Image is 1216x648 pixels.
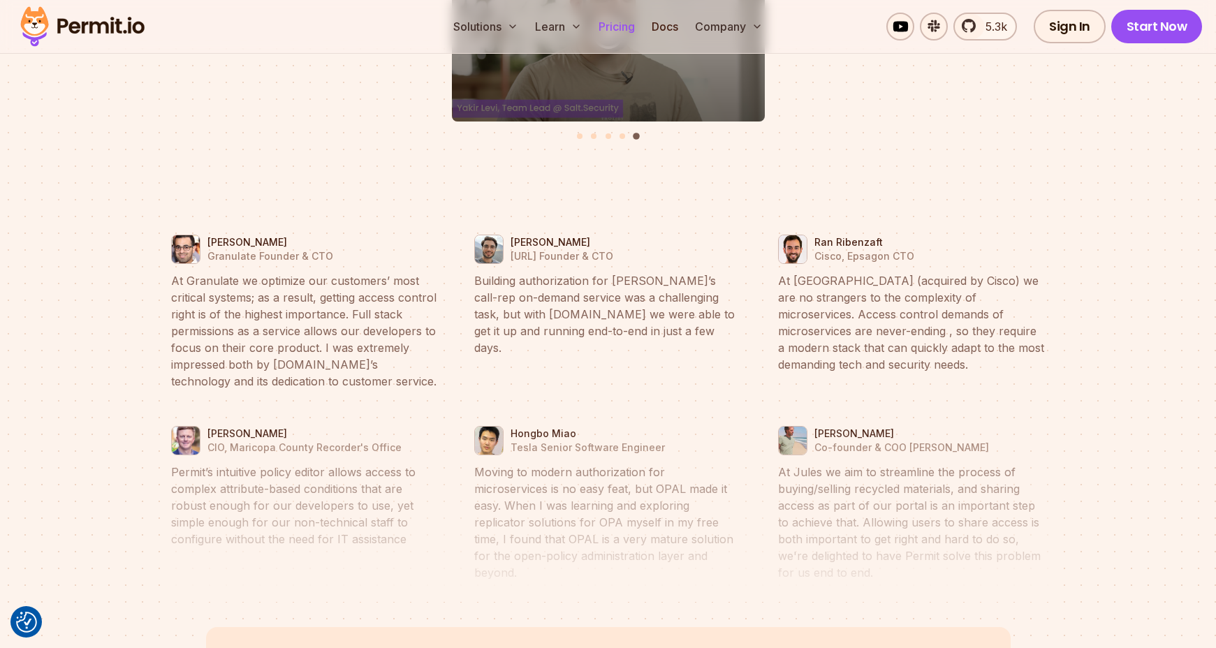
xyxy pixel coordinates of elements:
button: Learn [529,13,587,40]
blockquote: Permit’s intuitive policy editor allows access to complex attribute-based conditions that are rob... [171,464,439,547]
button: Go to slide 1 [577,133,583,139]
button: Go to slide 2 [591,133,596,139]
img: Matan Bakshi | Buzzer.ai Founder & CTO [475,231,503,267]
blockquote: At Granulate we optimize our customers’ most critical systems; as a result, getting access contro... [171,272,439,390]
span: 5.3k [977,18,1007,35]
img: Ran Ribenzaft | Cisco, Epsagon CTO [779,231,807,267]
p: Cisco, Epsagon CTO [814,249,914,263]
p: Ran Ribenzaft [814,235,914,249]
p: CIO, Maricopa County Recorder's Office [207,441,402,455]
blockquote: At Jules we aim to streamline the process of buying/selling recycled materials, and sharing acces... [778,464,1046,581]
p: [URL] Founder & CTO [511,249,613,263]
a: Start Now [1111,10,1203,43]
button: Go to slide 3 [606,133,611,139]
img: Revisit consent button [16,612,37,633]
button: Go to slide 5 [633,133,640,140]
a: Pricing [593,13,640,40]
p: [PERSON_NAME] [814,427,989,441]
p: Granulate Founder & CTO [207,249,333,263]
img: Hongbo Miao | Tesla Senior Software Engineer [475,422,503,459]
button: Solutions [448,13,524,40]
img: Nate Young | CIO, Maricopa County Recorder's Office [172,422,200,459]
button: Company [689,13,768,40]
a: 5.3k [953,13,1017,40]
blockquote: Moving to modern authorization for microservices is no easy feat, but OPAL made it easy. When I w... [474,464,742,581]
blockquote: At [GEOGRAPHIC_DATA] (acquired by Cisco) we are no strangers to the complexity of microservices. ... [778,272,1046,373]
button: Consent Preferences [16,612,37,633]
p: [PERSON_NAME] [207,427,402,441]
a: Docs [646,13,684,40]
p: Hongbo Miao [511,427,665,441]
button: Go to slide 4 [620,133,625,139]
a: Sign In [1034,10,1106,43]
img: Tal Saiag | Granulate Founder & CTO [172,231,200,267]
p: Co-founder & COO [PERSON_NAME] [814,441,989,455]
p: Tesla Senior Software Engineer [511,441,665,455]
img: Jean Philippe Boul | Co-founder & COO Jules AI [779,422,807,459]
blockquote: Building authorization for [PERSON_NAME]’s call-rep on-demand service was a challenging task, but... [474,272,742,356]
p: [PERSON_NAME] [207,235,333,249]
img: Permit logo [14,3,151,50]
ul: Select a slide to show [161,120,1055,141]
p: [PERSON_NAME] [511,235,613,249]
